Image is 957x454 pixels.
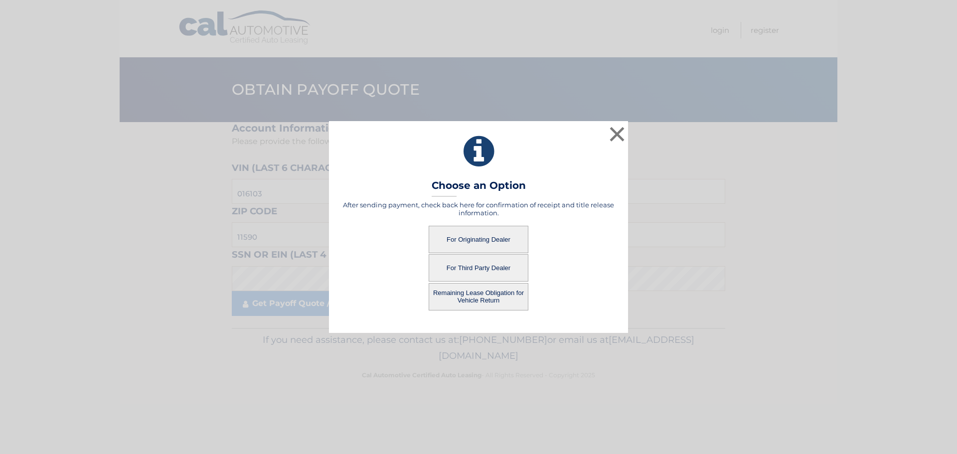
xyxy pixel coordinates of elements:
button: For Originating Dealer [429,226,528,253]
h3: Choose an Option [432,179,526,197]
button: For Third Party Dealer [429,254,528,282]
button: × [607,124,627,144]
h5: After sending payment, check back here for confirmation of receipt and title release information. [341,201,616,217]
button: Remaining Lease Obligation for Vehicle Return [429,283,528,310]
